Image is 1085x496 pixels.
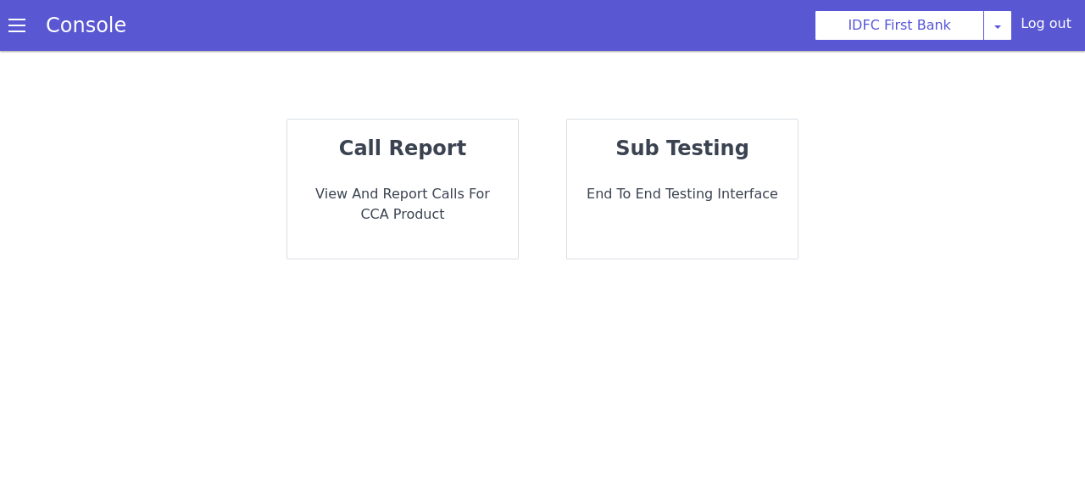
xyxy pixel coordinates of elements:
p: View and report calls for CCA Product [301,184,504,225]
strong: call report [339,137,466,160]
strong: sub testing [615,137,749,160]
div: Log out [1021,14,1071,41]
p: End to End Testing Interface [581,184,784,204]
button: IDFC First Bank [815,10,984,41]
a: Console [25,14,147,37]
